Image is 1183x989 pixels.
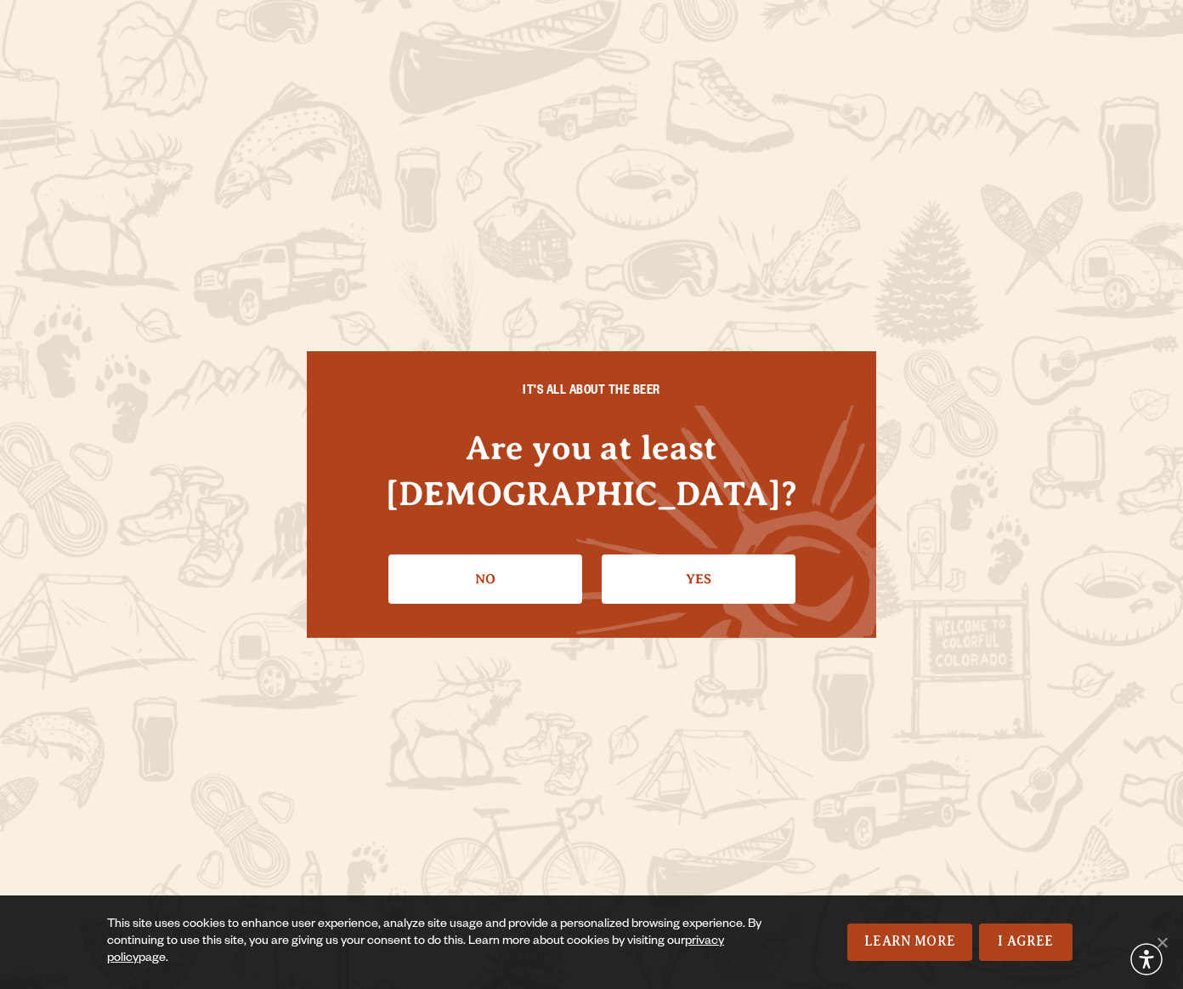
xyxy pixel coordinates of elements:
a: Confirm I'm 21 or older [602,554,795,604]
a: I Agree [979,924,1073,961]
h4: Are you at least [DEMOGRAPHIC_DATA]? [341,425,842,515]
div: This site uses cookies to enhance user experience, analyze site usage and provide a personalized ... [107,917,766,968]
span: No [1153,934,1170,951]
h6: IT'S ALL ABOUT THE BEER [341,385,842,401]
a: Learn More [847,924,972,961]
a: No [388,554,582,604]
